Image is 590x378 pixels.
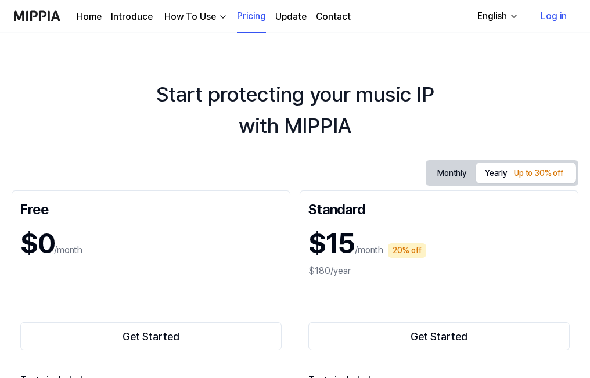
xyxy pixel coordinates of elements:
button: English [468,5,526,28]
div: Free [20,199,282,218]
a: Introduce [111,10,153,24]
a: Get Started [308,320,570,352]
button: Get Started [20,322,282,350]
div: Up to 30% off [510,165,567,182]
a: Update [275,10,307,24]
a: Pricing [237,1,266,33]
a: Home [77,10,102,24]
div: $180/year [308,264,570,278]
button: Yearly [476,163,576,183]
h1: $0 [20,222,54,264]
h1: $15 [308,222,355,264]
button: Get Started [308,322,570,350]
div: 20% off [388,243,426,258]
a: Get Started [20,320,282,352]
p: /month [355,243,383,257]
div: Standard [308,199,570,218]
div: English [475,9,509,23]
p: /month [54,243,82,257]
button: Monthly [428,163,476,184]
div: How To Use [162,10,218,24]
img: down [218,12,228,21]
button: How To Use [162,10,228,24]
a: Contact [316,10,351,24]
